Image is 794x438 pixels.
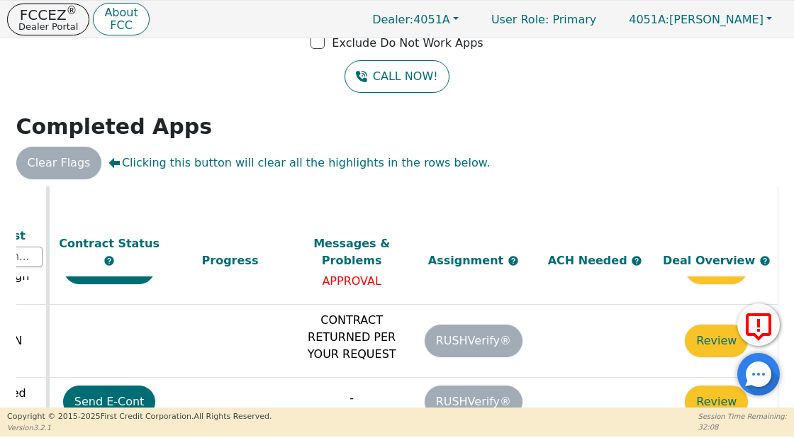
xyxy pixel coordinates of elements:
p: Copyright © 2015- 2025 First Credit Corporation. [7,411,272,423]
p: Primary [477,6,610,33]
button: AboutFCC [93,3,149,36]
span: Deal Overview [663,253,771,266]
span: [PERSON_NAME] [629,13,764,26]
a: User Role: Primary [477,6,610,33]
button: Review [685,325,748,357]
p: About [104,7,138,18]
div: Progress [173,252,288,269]
button: CALL NOW! [345,60,449,93]
p: Session Time Remaining: [698,411,787,422]
p: Exclude Do Not Work Apps [332,35,483,52]
p: FCCEZ [18,8,78,22]
span: Contract Status [59,236,160,249]
p: Version 3.2.1 [7,422,272,433]
button: FCCEZ®Dealer Portal [7,4,89,35]
button: Send E-Cont [63,386,156,418]
span: All Rights Reserved. [194,412,272,421]
button: Review [685,386,748,418]
span: User Role : [491,13,549,26]
div: Messages & Problems [294,235,409,269]
p: CONTRACT RETURNED PER YOUR REQUEST [294,312,409,363]
p: FCC [104,20,138,31]
span: Assignment [428,253,508,266]
p: Dealer Portal [18,22,78,31]
button: Report Error to FCC [737,303,780,346]
span: 4051A: [629,13,669,26]
strong: Completed Apps [16,114,213,139]
button: Dealer:4051A [357,9,474,30]
p: 32:08 [698,422,787,432]
button: 4051A:[PERSON_NAME] [614,9,787,30]
span: Clicking this button will clear all the highlights in the rows below. [108,155,490,172]
sup: ® [67,4,77,17]
span: 4051A [372,13,450,26]
p: - [294,390,409,407]
span: Dealer: [372,13,413,26]
span: ACH Needed [548,253,632,266]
